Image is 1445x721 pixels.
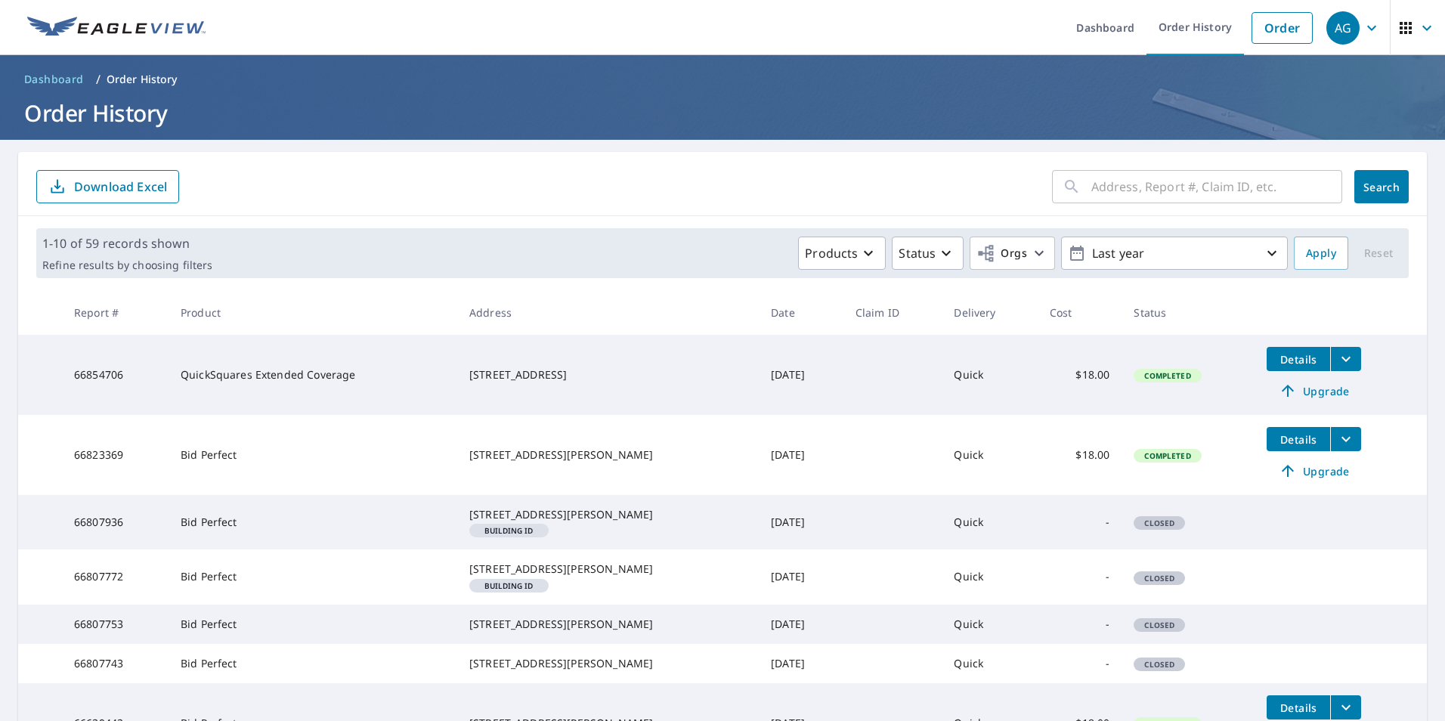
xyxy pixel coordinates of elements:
[1122,290,1255,335] th: Status
[42,234,212,252] p: 1-10 of 59 records shown
[1330,695,1361,719] button: filesDropdownBtn-66639443
[169,495,457,549] td: Bid Perfect
[1038,290,1122,335] th: Cost
[469,656,747,671] div: [STREET_ADDRESS][PERSON_NAME]
[62,605,169,644] td: 66807753
[169,290,457,335] th: Product
[1326,11,1360,45] div: AG
[899,244,936,262] p: Status
[169,549,457,604] td: Bid Perfect
[469,507,747,522] div: [STREET_ADDRESS][PERSON_NAME]
[1038,415,1122,495] td: $18.00
[1267,379,1361,403] a: Upgrade
[1267,459,1361,483] a: Upgrade
[62,335,169,415] td: 66854706
[18,67,90,91] a: Dashboard
[1038,644,1122,683] td: -
[942,290,1037,335] th: Delivery
[798,237,886,270] button: Products
[942,549,1037,604] td: Quick
[843,290,942,335] th: Claim ID
[62,415,169,495] td: 66823369
[1086,240,1263,267] p: Last year
[1366,180,1397,194] span: Search
[1135,573,1184,583] span: Closed
[18,97,1427,128] h1: Order History
[759,644,843,683] td: [DATE]
[759,290,843,335] th: Date
[805,244,858,262] p: Products
[1267,427,1330,451] button: detailsBtn-66823369
[169,415,457,495] td: Bid Perfect
[1267,347,1330,371] button: detailsBtn-66854706
[484,527,534,534] em: Building ID
[1135,659,1184,670] span: Closed
[169,605,457,644] td: Bid Perfect
[1061,237,1288,270] button: Last year
[1276,382,1352,400] span: Upgrade
[1135,518,1184,528] span: Closed
[457,290,759,335] th: Address
[942,644,1037,683] td: Quick
[1038,335,1122,415] td: $18.00
[42,258,212,272] p: Refine results by choosing filters
[1038,549,1122,604] td: -
[1276,352,1321,367] span: Details
[942,495,1037,549] td: Quick
[1276,462,1352,480] span: Upgrade
[107,72,178,87] p: Order History
[759,605,843,644] td: [DATE]
[1135,620,1184,630] span: Closed
[469,562,747,577] div: [STREET_ADDRESS][PERSON_NAME]
[62,644,169,683] td: 66807743
[1354,170,1409,203] button: Search
[1306,244,1336,263] span: Apply
[62,495,169,549] td: 66807936
[1276,432,1321,447] span: Details
[759,549,843,604] td: [DATE]
[484,582,534,589] em: Building ID
[62,290,169,335] th: Report #
[942,335,1037,415] td: Quick
[36,170,179,203] button: Download Excel
[970,237,1055,270] button: Orgs
[759,415,843,495] td: [DATE]
[74,178,167,195] p: Download Excel
[759,335,843,415] td: [DATE]
[1135,370,1199,381] span: Completed
[24,72,84,87] span: Dashboard
[1276,701,1321,715] span: Details
[62,549,169,604] td: 66807772
[942,415,1037,495] td: Quick
[1330,347,1361,371] button: filesDropdownBtn-66854706
[18,67,1427,91] nav: breadcrumb
[976,244,1027,263] span: Orgs
[469,617,747,632] div: [STREET_ADDRESS][PERSON_NAME]
[27,17,206,39] img: EV Logo
[1330,427,1361,451] button: filesDropdownBtn-66823369
[1252,12,1313,44] a: Order
[469,447,747,463] div: [STREET_ADDRESS][PERSON_NAME]
[96,70,101,88] li: /
[942,605,1037,644] td: Quick
[1294,237,1348,270] button: Apply
[1267,695,1330,719] button: detailsBtn-66639443
[1038,605,1122,644] td: -
[1091,166,1342,208] input: Address, Report #, Claim ID, etc.
[469,367,747,382] div: [STREET_ADDRESS]
[1038,495,1122,549] td: -
[169,644,457,683] td: Bid Perfect
[169,335,457,415] td: QuickSquares Extended Coverage
[759,495,843,549] td: [DATE]
[1135,450,1199,461] span: Completed
[892,237,964,270] button: Status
